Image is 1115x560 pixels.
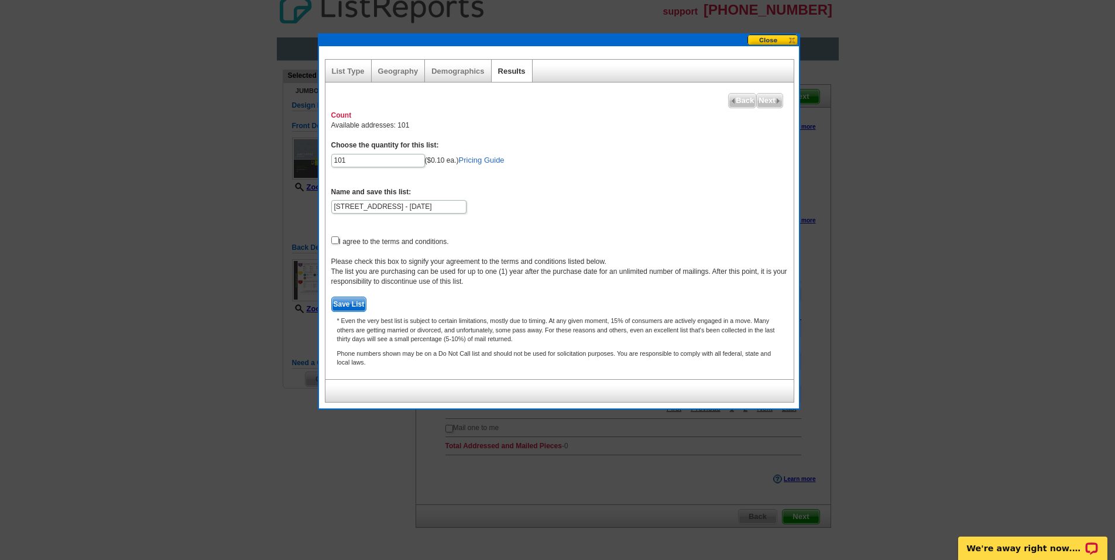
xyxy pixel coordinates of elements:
[331,140,788,312] form: ($0.10 ea.) I agree to the terms and conditions.
[729,94,756,108] span: Back
[757,94,782,108] span: Next
[459,156,505,164] a: Pricing Guide
[331,349,788,367] p: Phone numbers shown may be on a Do Not Call list and should not be used for solicitation purposes...
[331,187,411,197] label: Name and save this list:
[951,523,1115,560] iframe: LiveChat chat widget
[331,111,352,119] strong: Count
[332,297,366,311] span: Save List
[331,257,788,287] div: Please check this box to signify your agreement to the terms and conditions listed below. The lis...
[378,67,418,75] a: Geography
[325,105,794,379] div: Available addresses: 101
[332,67,365,75] a: List Type
[431,67,484,75] a: Demographics
[331,297,367,312] button: Save List
[331,140,439,150] label: Choose the quantity for this list:
[728,93,756,108] a: Back
[498,67,526,75] a: Results
[756,93,783,108] a: Next
[776,98,781,104] img: button-next-arrow-gray.png
[331,317,788,343] p: * Even the very best list is subject to certain limitations, mostly due to timing. At any given m...
[730,98,736,104] img: button-prev-arrow-gray.png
